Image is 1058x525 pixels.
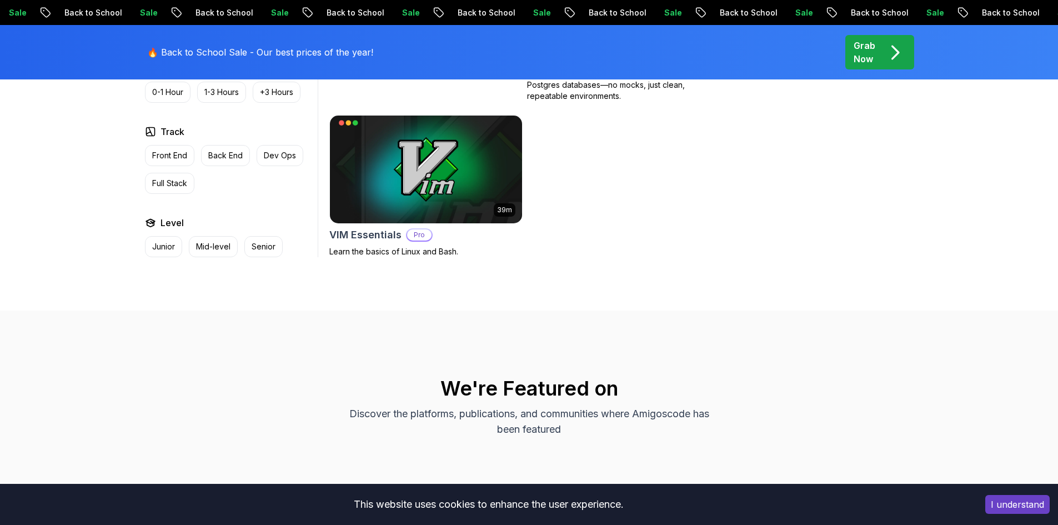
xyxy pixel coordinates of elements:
button: Accept cookies [985,495,1050,514]
h2: We're Featured on [141,377,918,399]
p: Sale [392,7,427,18]
p: Front End [152,150,187,161]
p: Back to School [54,7,129,18]
p: Mid-level [196,241,230,252]
button: +3 Hours [253,82,300,103]
p: Back to School [185,7,260,18]
p: Sale [785,7,820,18]
div: This website uses cookies to enhance the user experience. [8,492,969,517]
p: Senior [252,241,275,252]
p: Sale [654,7,689,18]
p: Dev Ops [264,150,296,161]
p: Sale [260,7,296,18]
button: 0-1 Hour [145,82,190,103]
p: Junior [152,241,175,252]
p: Sale [523,7,558,18]
h2: Track [161,125,184,138]
p: Discover the platforms, publications, and communities where Amigoscode has been featured [343,406,716,437]
p: +3 Hours [260,87,293,98]
p: Grab Now [854,39,875,66]
p: 0-1 Hour [152,87,183,98]
p: Back to School [447,7,523,18]
p: Full Stack [152,178,187,189]
p: Learn how to test Java DAOs with Testcontainers and Docker. Run fast, isolated tests against real... [527,57,720,102]
p: 39m [497,206,512,214]
button: Full Stack [145,173,194,194]
p: Pro [407,229,432,241]
p: Back to School [840,7,916,18]
h2: VIM Essentials [329,227,402,243]
p: Sale [129,7,165,18]
p: Learn the basics of Linux and Bash. [329,246,523,257]
img: VIM Essentials card [330,116,522,223]
button: Dev Ops [257,145,303,166]
button: Front End [145,145,194,166]
p: 🔥 Back to School Sale - Our best prices of the year! [147,46,373,59]
button: Back End [201,145,250,166]
a: VIM Essentials card39mVIM EssentialsProLearn the basics of Linux and Bash. [329,115,523,257]
p: Back to School [316,7,392,18]
button: Senior [244,236,283,257]
button: Junior [145,236,182,257]
p: 1-3 Hours [204,87,239,98]
p: Back to School [971,7,1047,18]
p: Back End [208,150,243,161]
h2: Level [161,216,184,229]
p: Sale [916,7,951,18]
button: 1-3 Hours [197,82,246,103]
p: Back to School [578,7,654,18]
p: Back to School [709,7,785,18]
button: Mid-level [189,236,238,257]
